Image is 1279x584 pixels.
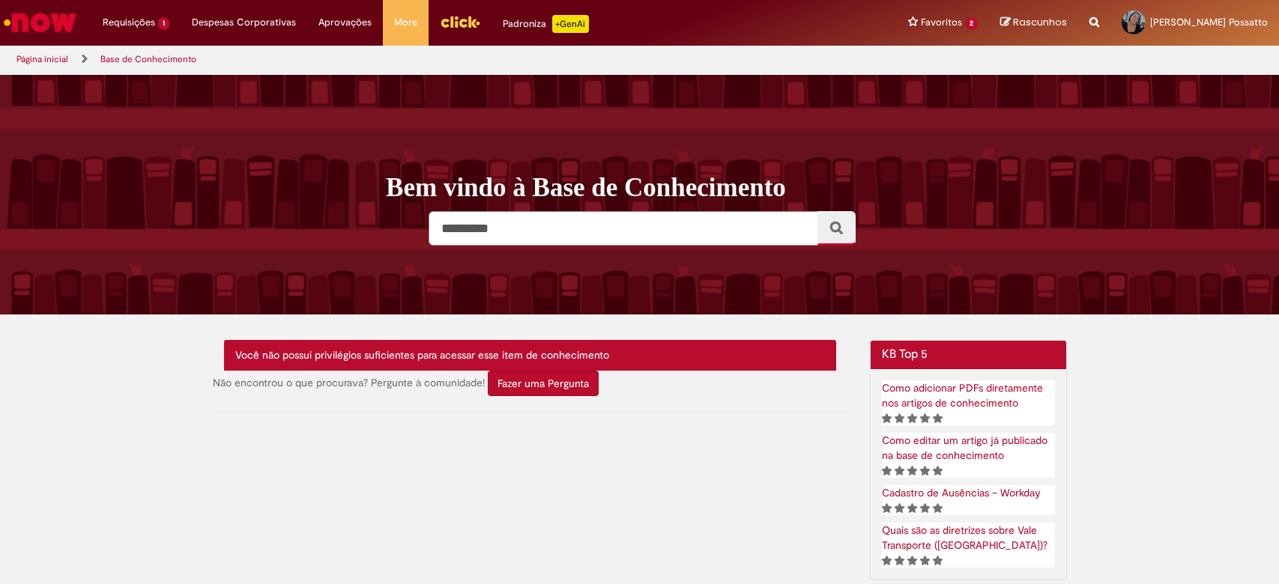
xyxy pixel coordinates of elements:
[933,556,943,566] i: 5
[895,556,904,566] i: 2
[907,556,917,566] i: 3
[103,15,155,30] span: Requisições
[11,46,841,73] ul: Trilhas de página
[907,503,917,514] i: 3
[920,503,930,514] i: 4
[503,15,589,33] div: Padroniza
[895,413,904,424] i: 2
[882,381,1043,410] a: Artigo, Como adicionar PDFs diretamente nos artigos de conhecimento , classificação de 5 estrelas
[933,466,943,476] i: 5
[882,434,1047,462] a: Artigo, Como editar um artigo já publicado na base de conhecimento , classificação de 5 estrelas
[895,466,904,476] i: 2
[817,211,856,246] button: Pesquisar
[895,503,904,514] i: 2
[920,413,930,424] i: 4
[882,556,892,566] i: 1
[488,371,599,396] button: Fazer uma Pergunta
[882,486,1041,499] a: Artigo, Cadastro de Ausências – Workday, classificação de 5 estrelas
[965,17,978,30] span: 2
[1013,15,1067,29] span: Rascunhos
[907,413,917,424] i: 3
[1,7,79,37] img: ServiceNow
[440,10,480,33] img: click_logo_yellow_360x200.png
[1150,16,1268,28] span: [PERSON_NAME] Possatto
[920,466,930,476] i: 4
[882,348,1055,362] h2: KB Top 5
[429,211,818,246] input: Pesquisar
[882,523,1047,552] a: Artigo, Quais são as diretrizes sobre Vale Transporte (VT)? , classificação de 5 estrelas
[882,503,892,514] i: 1
[552,15,589,33] p: +GenAi
[920,556,930,566] i: 4
[1000,16,1067,30] a: Rascunhos
[488,375,599,389] a: Fazer uma Pergunta
[882,466,892,476] i: 1
[394,15,417,30] span: More
[933,413,943,424] i: 5
[386,172,1077,204] h1: Bem vindo à Base de Conhecimento
[158,17,169,30] span: 1
[921,15,962,30] span: Favoritos
[192,15,296,30] span: Despesas Corporativas
[933,503,943,514] i: 5
[318,15,372,30] span: Aprovações
[16,53,68,65] a: Página inicial
[213,375,485,389] span: Não encontrou o que procurava? Pergunte à comunidade!
[907,466,917,476] i: 3
[882,413,892,424] i: 1
[100,53,196,65] a: Base de Conhecimento
[224,340,837,371] div: Você não possui privilégios suficientes para acessar esse item de conhecimento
